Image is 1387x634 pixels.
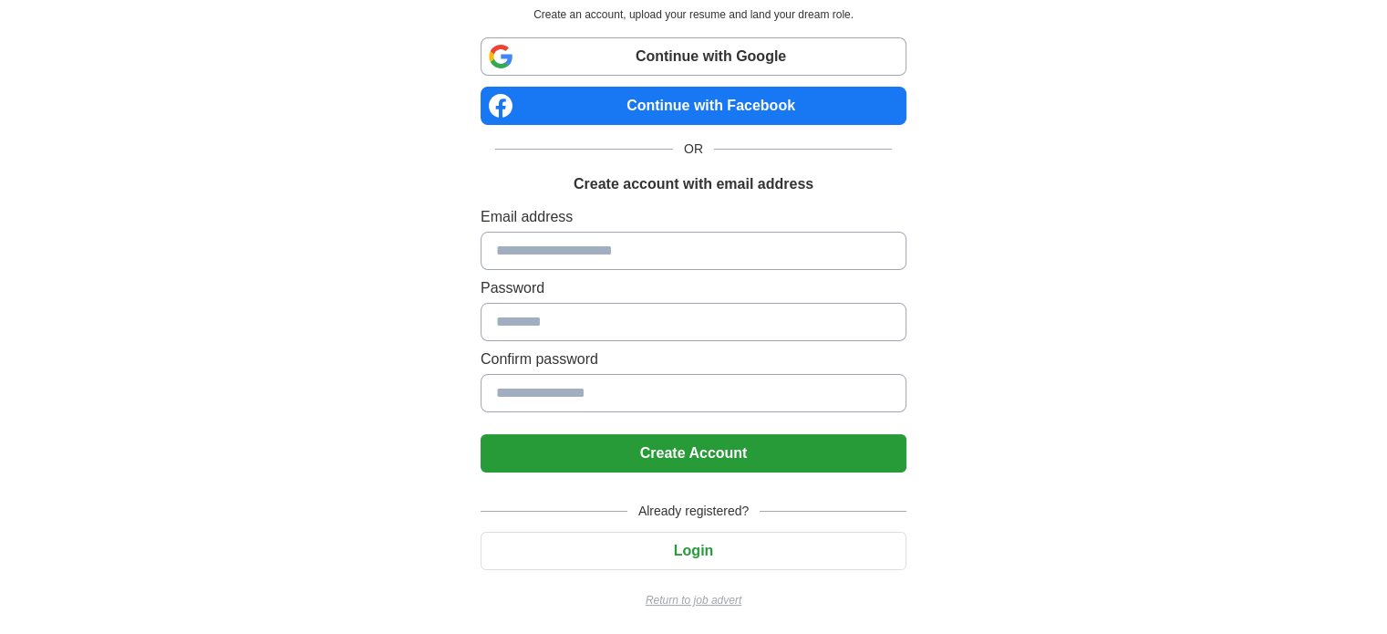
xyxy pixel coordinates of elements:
[481,277,906,299] label: Password
[481,592,906,608] a: Return to job advert
[574,173,813,195] h1: Create account with email address
[481,206,906,228] label: Email address
[673,140,714,159] span: OR
[481,543,906,558] a: Login
[627,502,760,521] span: Already registered?
[481,87,906,125] a: Continue with Facebook
[481,348,906,370] label: Confirm password
[481,434,906,473] button: Create Account
[484,6,903,23] p: Create an account, upload your resume and land your dream role.
[481,532,906,570] button: Login
[481,37,906,76] a: Continue with Google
